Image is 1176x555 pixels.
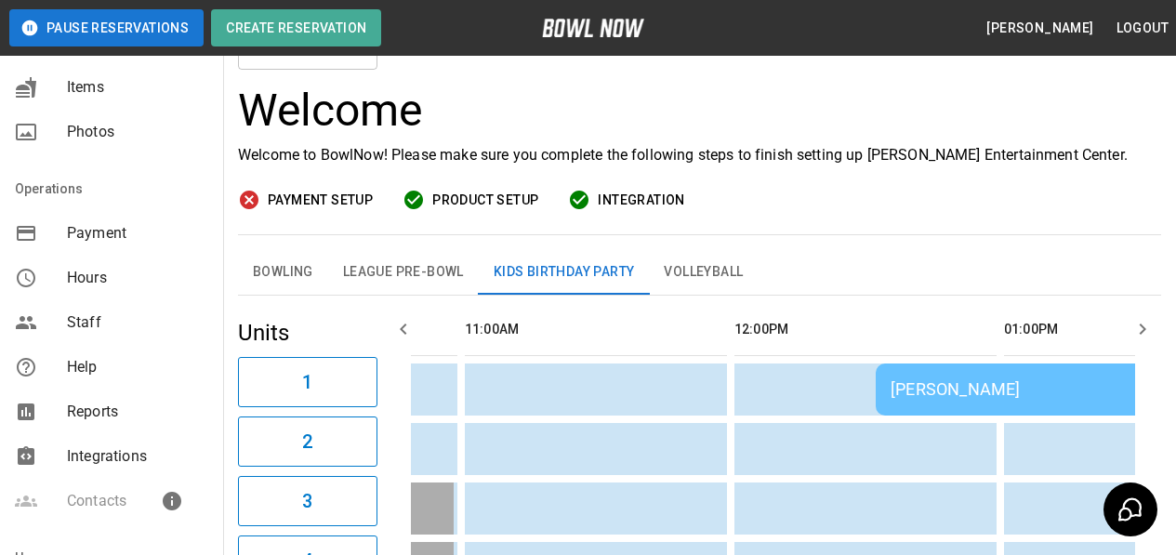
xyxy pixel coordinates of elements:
[432,189,538,212] span: Product Setup
[465,303,727,356] th: 11:00AM
[268,189,373,212] span: Payment Setup
[238,318,377,348] h5: Units
[979,11,1101,46] button: [PERSON_NAME]
[734,303,997,356] th: 12:00PM
[542,19,644,37] img: logo
[67,222,208,244] span: Payment
[238,250,328,295] button: Bowling
[238,85,1161,137] h3: Welcome
[211,9,381,46] button: Create Reservation
[1109,11,1176,46] button: Logout
[598,189,684,212] span: Integration
[67,121,208,143] span: Photos
[67,401,208,423] span: Reports
[238,357,377,407] button: 1
[238,144,1161,166] p: Welcome to BowlNow! Please make sure you complete the following steps to finish setting up [PERSO...
[67,445,208,468] span: Integrations
[67,76,208,99] span: Items
[238,476,377,526] button: 3
[302,427,312,456] h6: 2
[67,267,208,289] span: Hours
[328,250,479,295] button: League Pre-Bowl
[238,416,377,467] button: 2
[67,311,208,334] span: Staff
[649,250,758,295] button: Volleyball
[302,367,312,397] h6: 1
[238,250,1161,295] div: inventory tabs
[302,486,312,516] h6: 3
[9,9,204,46] button: Pause Reservations
[67,356,208,378] span: Help
[479,250,650,295] button: Kids Birthday Party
